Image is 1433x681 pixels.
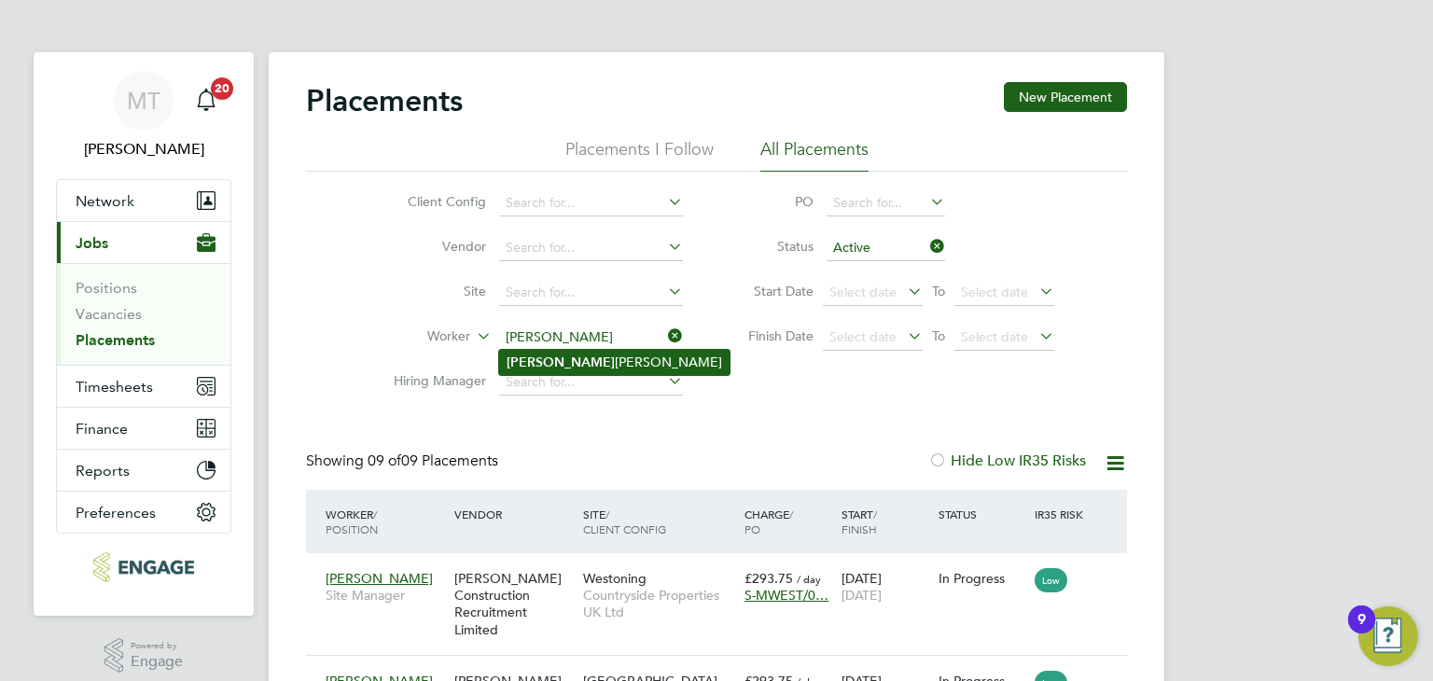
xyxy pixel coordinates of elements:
[827,190,945,216] input: Search for...
[57,263,230,365] div: Jobs
[578,497,740,546] div: Site
[76,279,137,297] a: Positions
[450,497,578,531] div: Vendor
[326,507,378,536] span: / Position
[306,452,502,471] div: Showing
[326,570,433,587] span: [PERSON_NAME]
[499,190,683,216] input: Search for...
[34,52,254,616] nav: Main navigation
[926,324,951,348] span: To
[76,504,156,521] span: Preferences
[939,570,1026,587] div: In Progress
[1035,568,1067,592] span: Low
[56,552,231,582] a: Go to home page
[583,570,647,587] span: Westoning
[499,350,730,375] li: [PERSON_NAME]
[565,138,714,172] li: Placements I Follow
[93,552,193,582] img: acr-ltd-logo-retina.png
[797,572,821,586] span: / day
[961,328,1028,345] span: Select date
[744,587,828,604] span: S-MWEST/0…
[131,654,183,670] span: Engage
[499,325,683,351] input: Search for...
[1357,619,1366,644] div: 9
[56,138,231,160] span: Martina Taylor
[499,235,683,261] input: Search for...
[379,283,486,299] label: Site
[379,372,486,389] label: Hiring Manager
[321,662,1127,678] a: [PERSON_NAME]Site Manager[PERSON_NAME] Construction Recruitment Limited[GEOGRAPHIC_DATA]Countrysi...
[57,222,230,263] button: Jobs
[321,560,1127,576] a: [PERSON_NAME]Site Manager[PERSON_NAME] Construction Recruitment LimitedWestoningCountryside Prope...
[306,82,463,119] h2: Placements
[730,283,814,299] label: Start Date
[744,507,793,536] span: / PO
[934,497,1031,531] div: Status
[842,587,882,604] span: [DATE]
[76,331,155,349] a: Placements
[379,238,486,255] label: Vendor
[368,452,401,470] span: 09 of
[57,492,230,533] button: Preferences
[321,497,450,546] div: Worker
[104,638,184,674] a: Powered byEngage
[583,507,666,536] span: / Client Config
[57,180,230,221] button: Network
[1030,497,1094,531] div: IR35 Risk
[76,378,153,396] span: Timesheets
[499,369,683,396] input: Search for...
[57,450,230,491] button: Reports
[326,587,445,604] span: Site Manager
[76,305,142,323] a: Vacancies
[730,193,814,210] label: PO
[583,587,735,620] span: Countryside Properties UK Ltd
[57,408,230,449] button: Finance
[76,234,108,252] span: Jobs
[363,327,470,346] label: Worker
[829,328,897,345] span: Select date
[837,497,934,546] div: Start
[744,570,793,587] span: £293.75
[928,452,1086,470] label: Hide Low IR35 Risks
[131,638,183,654] span: Powered by
[730,238,814,255] label: Status
[961,284,1028,300] span: Select date
[740,497,837,546] div: Charge
[842,507,877,536] span: / Finish
[127,89,160,113] span: MT
[499,280,683,306] input: Search for...
[76,462,130,479] span: Reports
[760,138,869,172] li: All Placements
[1004,82,1127,112] button: New Placement
[829,284,897,300] span: Select date
[837,561,934,613] div: [DATE]
[1358,606,1418,666] button: Open Resource Center, 9 new notifications
[56,71,231,160] a: MT[PERSON_NAME]
[76,420,128,438] span: Finance
[57,366,230,407] button: Timesheets
[450,561,578,647] div: [PERSON_NAME] Construction Recruitment Limited
[368,452,498,470] span: 09 Placements
[76,192,134,210] span: Network
[211,77,233,100] span: 20
[827,235,945,261] input: Select one
[926,279,951,303] span: To
[730,327,814,344] label: Finish Date
[379,193,486,210] label: Client Config
[188,71,225,131] a: 20
[507,354,615,370] b: [PERSON_NAME]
